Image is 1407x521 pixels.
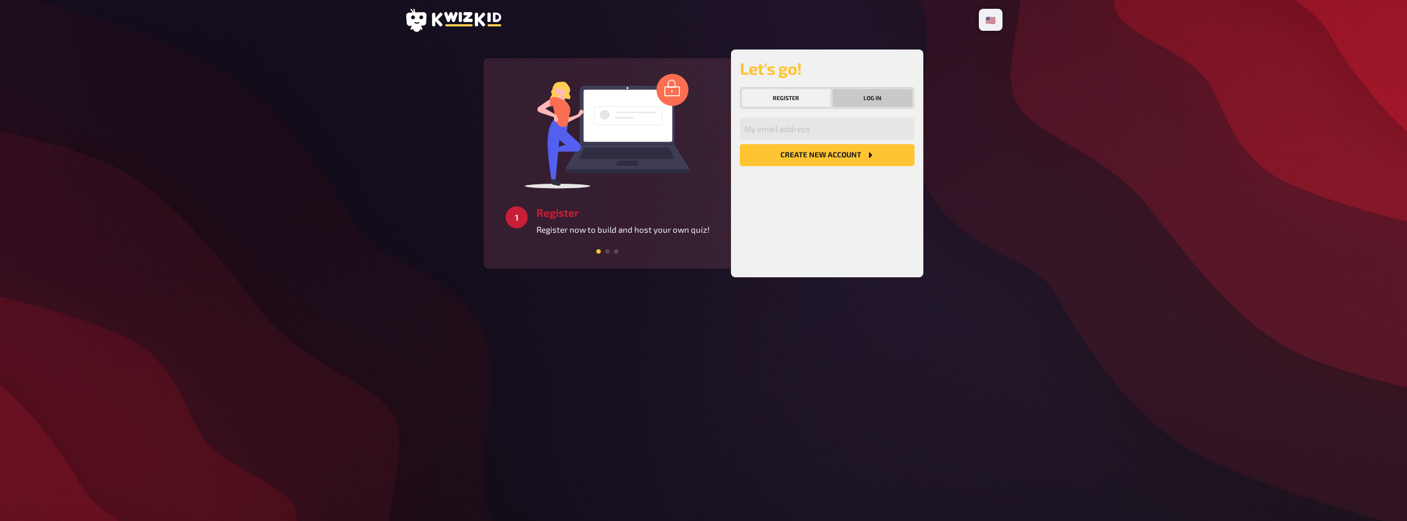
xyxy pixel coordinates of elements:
h3: Register [536,206,710,219]
input: My email address [740,118,915,140]
p: Register now to build and host your own quiz! [536,223,710,236]
button: Log in [833,89,913,107]
div: 1 [506,206,528,228]
button: Create new account [740,144,915,166]
img: log in [525,73,690,189]
button: Register [742,89,830,107]
li: 🇺🇸 [981,11,1000,29]
h2: Let's go! [740,58,915,78]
